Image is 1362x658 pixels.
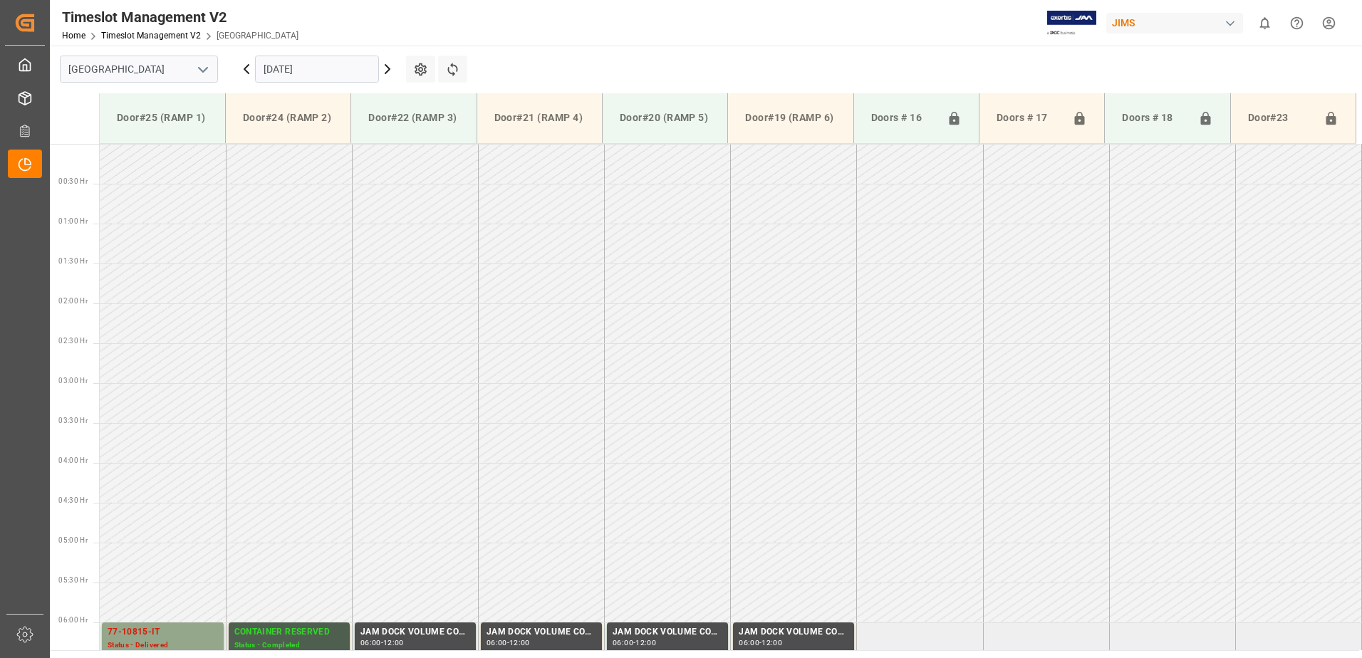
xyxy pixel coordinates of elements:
[58,536,88,544] span: 05:00 Hr
[635,639,656,646] div: 12:00
[111,105,214,131] div: Door#25 (RAMP 1)
[58,576,88,584] span: 05:30 Hr
[108,625,218,639] div: 77-10815-IT
[613,639,633,646] div: 06:00
[58,177,88,185] span: 00:30 Hr
[614,105,716,131] div: Door#20 (RAMP 5)
[739,625,848,639] div: JAM DOCK VOLUME CONTROL
[507,639,509,646] div: -
[1242,105,1318,132] div: Door#23
[255,56,379,83] input: DD.MM.YYYY
[1106,9,1249,36] button: JIMS
[58,217,88,225] span: 01:00 Hr
[761,639,782,646] div: 12:00
[1116,105,1192,132] div: Doors # 18
[991,105,1066,132] div: Doors # 17
[62,31,85,41] a: Home
[60,56,218,83] input: Type to search/select
[360,625,470,639] div: JAM DOCK VOLUME CONTROL
[1281,7,1313,39] button: Help Center
[108,639,218,652] div: Status - Delivered
[58,297,88,305] span: 02:00 Hr
[759,639,761,646] div: -
[58,377,88,385] span: 03:00 Hr
[487,625,596,639] div: JAM DOCK VOLUME CONTROL
[237,105,339,131] div: Door#24 (RAMP 2)
[58,456,88,464] span: 04:00 Hr
[613,625,722,639] div: JAM DOCK VOLUME CONTROL
[865,105,941,132] div: Doors # 16
[58,496,88,504] span: 04:30 Hr
[739,105,841,131] div: Door#19 (RAMP 6)
[363,105,464,131] div: Door#22 (RAMP 3)
[101,31,201,41] a: Timeslot Management V2
[633,639,635,646] div: -
[739,639,759,646] div: 06:00
[383,639,404,646] div: 12:00
[509,639,530,646] div: 12:00
[58,257,88,265] span: 01:30 Hr
[234,625,344,639] div: CONTAINER RESERVED
[487,639,507,646] div: 06:00
[360,639,381,646] div: 06:00
[192,58,213,80] button: open menu
[234,639,344,652] div: Status - Completed
[58,616,88,624] span: 06:00 Hr
[58,337,88,345] span: 02:30 Hr
[1106,13,1243,33] div: JIMS
[1047,11,1096,36] img: Exertis%20JAM%20-%20Email%20Logo.jpg_1722504956.jpg
[489,105,591,131] div: Door#21 (RAMP 4)
[62,6,298,28] div: Timeslot Management V2
[1249,7,1281,39] button: show 0 new notifications
[381,639,383,646] div: -
[58,417,88,424] span: 03:30 Hr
